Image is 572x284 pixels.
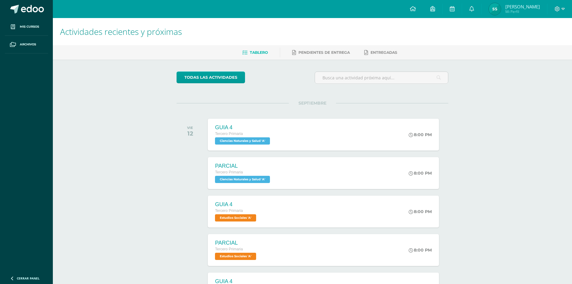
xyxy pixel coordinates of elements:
span: Estudios Sociales 'A' [215,253,256,260]
span: Archivos [20,42,36,47]
span: Tercero Primaria [215,209,243,213]
div: GUIA 4 [215,124,271,131]
span: Cerrar panel [17,276,40,280]
div: VIE [187,126,193,130]
span: Tablero [250,50,268,55]
div: 8:00 PM [409,170,432,176]
span: Mi Perfil [505,9,540,14]
a: Entregadas [364,48,397,57]
a: Archivos [5,36,48,53]
img: 9aa8c09d4873c39cffdb712262df7f99.png [489,3,501,15]
a: Pendientes de entrega [292,48,350,57]
a: todas las Actividades [177,72,245,83]
span: Estudios Sociales 'A' [215,214,256,221]
div: PARCIAL [215,163,271,169]
span: Tercero Primaria [215,132,243,136]
span: Mis cursos [20,24,39,29]
a: Mis cursos [5,18,48,36]
span: [PERSON_NAME] [505,4,540,10]
div: GUIA 4 [215,201,258,208]
span: SEPTIEMBRE [289,100,336,106]
span: Tercero Primaria [215,170,243,174]
span: Tercero Primaria [215,247,243,251]
div: 12 [187,130,193,137]
span: Pendientes de entrega [298,50,350,55]
span: Ciencias Naturales y Salud 'A' [215,137,270,145]
a: Tablero [242,48,268,57]
div: 8:00 PM [409,247,432,253]
div: 8:00 PM [409,209,432,214]
span: Actividades recientes y próximas [60,26,182,37]
div: 8:00 PM [409,132,432,137]
input: Busca una actividad próxima aquí... [315,72,448,84]
div: PARCIAL [215,240,258,246]
span: Ciencias Naturales y Salud 'A' [215,176,270,183]
span: Entregadas [371,50,397,55]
